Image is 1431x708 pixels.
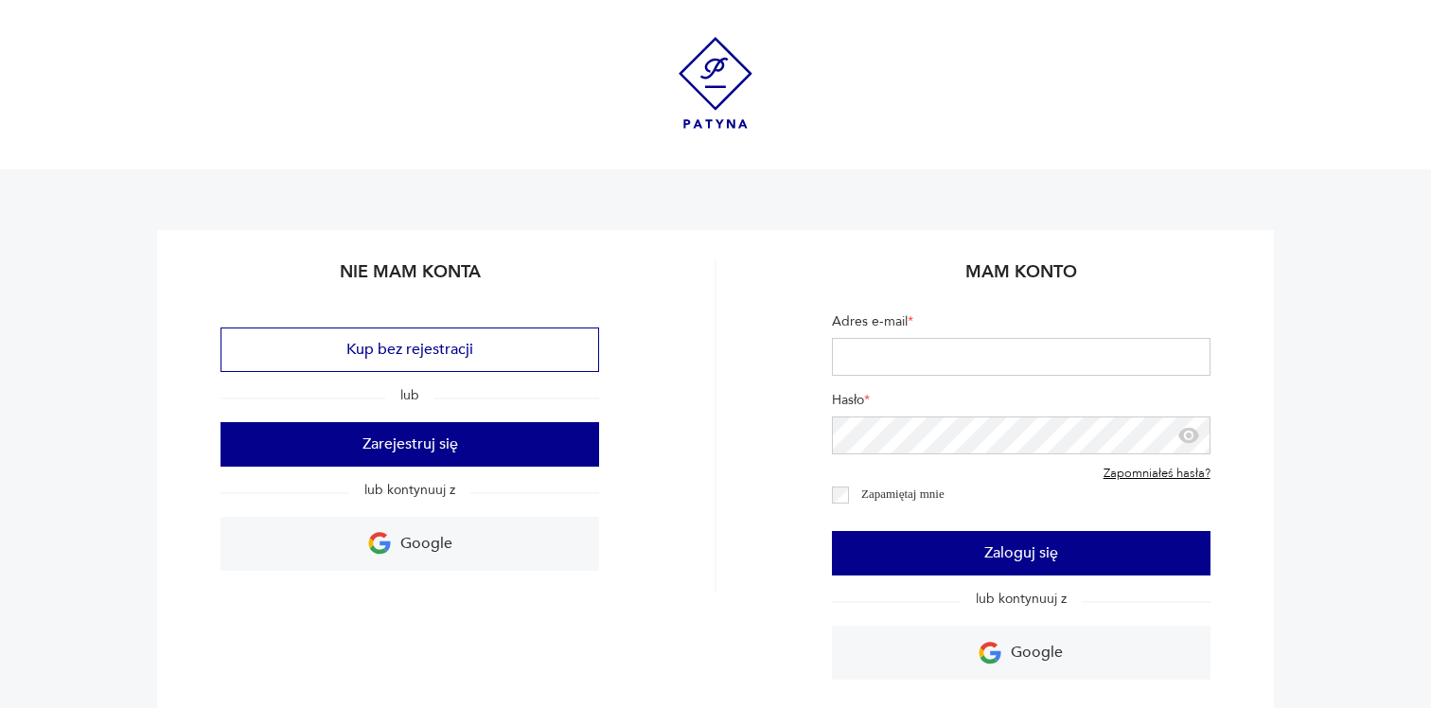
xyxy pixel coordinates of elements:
[832,260,1210,297] h2: Mam konto
[832,531,1210,575] button: Zaloguj się
[221,327,599,372] button: Kup bez rejestracji
[832,626,1210,680] a: Google
[961,590,1082,608] span: lub kontynuuj z
[385,386,434,404] span: lub
[1011,638,1063,667] p: Google
[832,391,1210,416] label: Hasło
[979,642,1001,664] img: Ikona Google
[832,312,1210,338] label: Adres e-mail
[368,532,391,555] img: Ikona Google
[221,517,599,571] a: Google
[1104,467,1210,482] a: Zapomniałeś hasła?
[349,481,470,499] span: lub kontynuuj z
[679,37,752,129] img: Patyna - sklep z meblami i dekoracjami vintage
[400,529,452,558] p: Google
[861,487,945,501] label: Zapamiętaj mnie
[221,260,599,297] h2: Nie mam konta
[221,422,599,467] button: Zarejestruj się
